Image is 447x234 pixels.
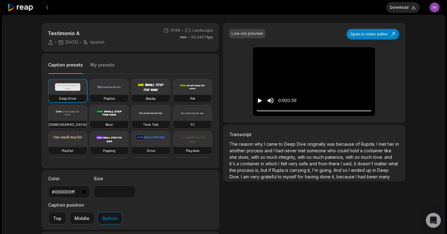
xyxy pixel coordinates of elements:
[171,28,180,33] span: 01:59
[351,167,366,173] span: ended
[297,154,307,160] span: with
[106,122,113,127] h3: Mozi
[333,167,343,173] span: And
[278,174,283,179] span: to
[237,167,255,173] span: process
[356,174,379,179] span: I had been
[143,122,159,127] h3: Tech Talk
[350,148,360,153] span: hold
[265,161,278,166] span: which
[261,167,269,173] span: but
[229,154,238,160] span: she
[103,148,115,153] h3: Popping
[90,62,115,74] button: My presets
[70,212,94,224] button: Middle
[48,202,123,208] label: Caption position
[366,167,372,173] span: up
[297,141,307,147] span: Dive
[329,161,341,166] span: there
[264,141,266,147] span: I
[349,167,351,173] span: I
[307,141,327,147] span: originally
[48,62,83,74] button: Caption presets
[190,96,195,101] h3: Pet
[285,148,298,153] span: never
[354,161,357,166] span: it
[384,148,391,153] span: like
[190,122,195,127] h3: YC
[186,148,199,153] h3: Playdate
[388,161,398,166] span: what
[336,174,356,179] span: because
[343,167,349,173] span: so
[308,167,312,173] span: it,
[264,148,273,153] span: and
[48,175,90,182] label: Color
[320,174,332,179] span: done
[94,175,136,182] label: Size
[90,40,105,45] span: Spanish
[229,141,239,147] span: The
[309,161,318,166] span: and
[355,141,361,147] span: of
[327,141,336,147] span: was
[52,189,79,195] div: #000000ff
[373,154,384,160] span: love.
[241,174,243,179] span: I
[147,148,155,153] h3: Drive
[48,186,90,198] button: #000000ff
[146,96,156,101] h3: Beasty
[318,161,329,166] span: from
[266,141,279,147] span: came
[267,97,274,104] button: Mute sound
[191,34,213,40] span: 59.9401
[395,141,399,147] span: in
[65,40,78,45] span: [DATE]
[361,154,373,160] span: much
[273,148,276,153] span: I
[243,174,250,179] span: am
[379,141,387,147] span: met
[276,148,285,153] span: had
[379,174,390,179] span: many
[325,154,345,160] span: patience,
[312,167,319,173] span: I'm
[260,154,267,160] span: so
[232,31,263,36] div: Low-res preview
[426,213,441,228] div: Open Intercom Messenger
[269,167,272,173] span: if
[319,167,333,173] span: going.
[345,154,355,160] span: with
[229,148,246,153] span: another
[48,30,105,37] p: Testimonio A
[343,161,354,166] span: said,
[257,95,263,106] button: Play video
[229,167,237,173] span: the
[346,29,399,39] button: Open in video editor
[361,141,377,147] span: Rupda.
[48,212,66,224] button: Top
[386,2,420,13] button: Download
[305,174,320,179] span: having
[387,141,395,147] span: her
[62,148,74,153] h3: Playfair
[238,154,251,160] span: does,
[246,148,264,153] span: process
[307,154,313,160] span: so
[307,148,327,153] span: someone
[355,154,361,160] span: so
[360,148,364,153] span: a
[272,167,285,173] span: Rupta
[364,148,384,153] span: container
[261,174,278,179] span: grateful
[299,161,309,166] span: safe
[357,161,374,166] span: doesn't
[313,154,325,160] span: much
[229,161,237,166] span: it's
[336,141,355,147] span: because
[384,154,392,160] span: and
[337,148,350,153] span: could
[284,141,297,147] span: Deep
[49,122,87,127] h3: [DEMOGRAPHIC_DATA]
[229,174,241,179] span: Dive.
